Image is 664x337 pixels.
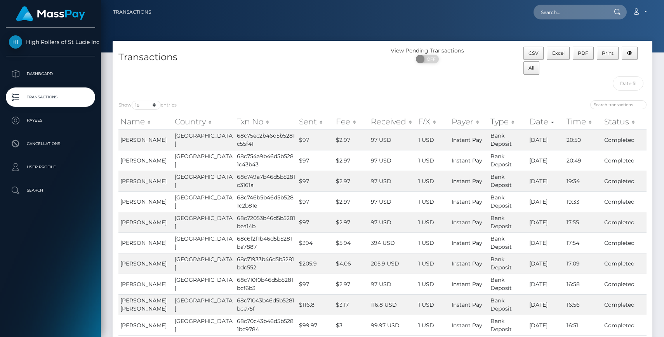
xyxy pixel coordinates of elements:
label: Show entries [118,101,177,110]
span: Instant Pay [452,136,482,143]
td: Completed [602,191,647,212]
td: $2.97 [334,129,369,150]
p: Cancellations [9,138,92,150]
th: Type: activate to sort column ascending [488,114,527,129]
td: [DATE] [527,191,565,212]
td: Completed [602,171,647,191]
td: [GEOGRAPHIC_DATA] [173,171,235,191]
button: CSV [523,47,544,60]
span: [PERSON_NAME] [120,239,167,246]
span: Instant Pay [452,281,482,288]
td: Bank Deposit [488,171,527,191]
td: Bank Deposit [488,129,527,150]
td: 97 USD [369,129,417,150]
p: Payees [9,115,92,126]
td: Bank Deposit [488,150,527,171]
button: PDF [573,47,594,60]
td: [DATE] [527,150,565,171]
span: [PERSON_NAME] [120,178,167,185]
td: [GEOGRAPHIC_DATA] [173,294,235,315]
p: User Profile [9,161,92,173]
td: $2.97 [334,191,369,212]
span: [PERSON_NAME] [120,198,167,205]
td: Bank Deposit [488,294,527,315]
img: High Rollers of St Lucie Inc [9,35,22,49]
td: 16:51 [565,315,602,335]
td: 68c746b5b46d5b5281c2b81e [235,191,297,212]
span: Instant Pay [452,157,482,164]
td: Completed [602,315,647,335]
td: $97 [297,129,334,150]
th: Sent: activate to sort column ascending [297,114,334,129]
td: 205.9 USD [369,253,417,274]
th: F/X: activate to sort column ascending [416,114,449,129]
td: Completed [602,232,647,253]
td: [GEOGRAPHIC_DATA] [173,253,235,274]
span: All [528,65,534,71]
th: Country: activate to sort column ascending [173,114,235,129]
td: $2.97 [334,150,369,171]
th: Status: activate to sort column ascending [602,114,647,129]
td: 99.97 USD [369,315,417,335]
td: 116.8 USD [369,294,417,315]
span: [PERSON_NAME] [120,157,167,164]
td: [GEOGRAPHIC_DATA] [173,129,235,150]
span: PDF [578,50,588,56]
span: Instant Pay [452,178,482,185]
span: Instant Pay [452,301,482,308]
td: 1 USD [416,191,449,212]
th: Date: activate to sort column ascending [527,114,565,129]
td: 68c75ec2b46d5b5281c55f41 [235,129,297,150]
td: $116.8 [297,294,334,315]
td: [GEOGRAPHIC_DATA] [173,150,235,171]
td: [GEOGRAPHIC_DATA] [173,274,235,294]
a: Cancellations [6,134,95,154]
td: 97 USD [369,171,417,191]
div: View Pending Transactions [382,47,473,55]
td: 1 USD [416,129,449,150]
td: Bank Deposit [488,315,527,335]
td: 1 USD [416,150,449,171]
span: High Rollers of St Lucie Inc [6,38,95,45]
td: 68c710f0b46d5b5281bcf6b3 [235,274,297,294]
td: Completed [602,294,647,315]
button: Column visibility [622,47,638,60]
p: Dashboard [9,68,92,80]
td: Completed [602,212,647,232]
button: Excel [547,47,570,60]
th: Received: activate to sort column ascending [369,114,417,129]
td: [GEOGRAPHIC_DATA] [173,212,235,232]
td: 17:55 [565,212,602,232]
td: 97 USD [369,212,417,232]
th: Txn No: activate to sort column ascending [235,114,297,129]
h4: Transactions [118,51,377,64]
img: MassPay Logo [16,6,85,21]
th: Payer: activate to sort column ascending [450,114,488,129]
p: Search [9,185,92,196]
th: Time: activate to sort column ascending [565,114,602,129]
td: 68c749a7b46d5b5281c3161a [235,171,297,191]
span: [PERSON_NAME] [120,322,167,329]
input: Date filter [613,76,643,91]
td: 68c71933b46d5b5281bdc552 [235,253,297,274]
td: $2.97 [334,212,369,232]
td: 17:54 [565,232,602,253]
a: Search [6,181,95,200]
td: $4.06 [334,253,369,274]
td: [DATE] [527,253,565,274]
a: User Profile [6,157,95,177]
td: 1 USD [416,274,449,294]
td: 1 USD [416,232,449,253]
td: 1 USD [416,294,449,315]
td: Completed [602,129,647,150]
td: [DATE] [527,274,565,294]
td: 16:56 [565,294,602,315]
td: [DATE] [527,232,565,253]
span: [PERSON_NAME] [120,136,167,143]
td: [GEOGRAPHIC_DATA] [173,232,235,253]
td: 19:34 [565,171,602,191]
td: $3 [334,315,369,335]
td: 1 USD [416,315,449,335]
td: 1 USD [416,171,449,191]
td: Bank Deposit [488,212,527,232]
